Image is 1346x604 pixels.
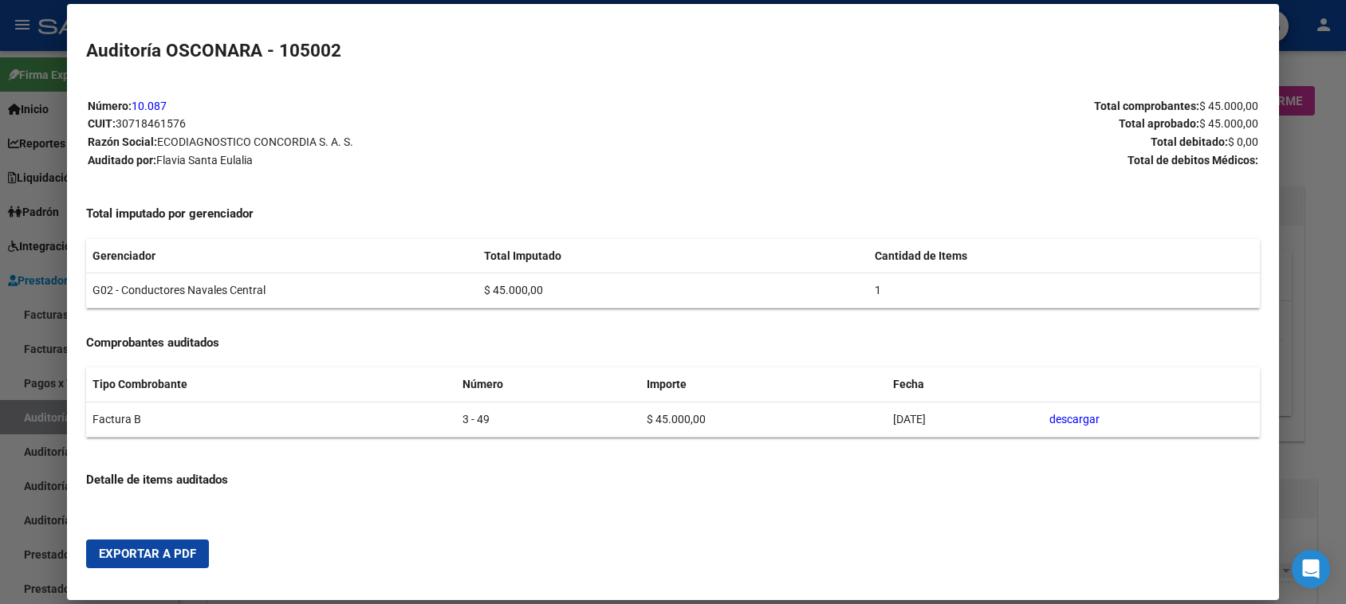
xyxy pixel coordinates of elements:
h4: Comprobantes auditados [86,334,1259,352]
th: Importe [640,367,887,402]
td: 3 - 49 [456,402,640,437]
div: Open Intercom Messenger [1292,550,1330,588]
span: ECODIAGNOSTICO CONCORDIA S. A. S. [157,135,353,148]
h2: Auditoría OSCONARA - 105002 [86,37,1259,65]
a: descargar [1049,413,1100,426]
p: CUIT: [88,115,672,133]
h4: Total imputado por gerenciador [86,205,1259,223]
p: Total comprobantes: [674,97,1258,116]
span: $ 0,00 [1228,135,1258,148]
button: Exportar a PDF [86,539,209,568]
h4: Detalle de items auditados [86,471,1259,489]
span: 30718461576 [116,117,186,130]
td: Factura B [86,402,456,437]
p: Total aprobado: [674,115,1258,133]
span: Flavia Santa Eulalia [156,154,253,167]
td: G02 - Conductores Navales Central [86,273,477,308]
span: Exportar a PDF [99,547,196,561]
td: [DATE] [887,402,1043,437]
a: 10.087 [132,100,167,112]
th: Tipo Combrobante [86,367,456,402]
p: Razón Social: [88,133,672,151]
p: Total debitado: [674,133,1258,151]
p: Total de debitos Médicos: [674,151,1258,170]
td: 1 [868,273,1259,308]
span: $ 45.000,00 [1199,117,1258,130]
th: Cantidad de Items [868,239,1259,273]
th: Gerenciador [86,239,477,273]
td: $ 45.000,00 [640,402,887,437]
td: $ 45.000,00 [478,273,868,308]
th: Total Imputado [478,239,868,273]
p: Auditado por: [88,151,672,170]
th: Número [456,367,640,402]
span: $ 45.000,00 [1199,100,1258,112]
p: Número: [88,97,672,116]
th: Fecha [887,367,1043,402]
